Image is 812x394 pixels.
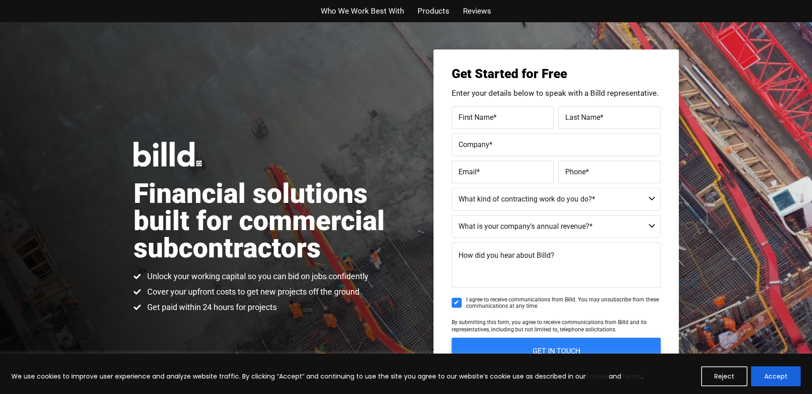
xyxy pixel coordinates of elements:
span: Last Name [565,113,600,121]
span: First Name [458,113,493,121]
button: Reject [701,366,747,386]
input: GET IN TOUCH [452,338,661,365]
a: Terms [621,372,642,381]
span: Cover your upfront costs to get new projects off the ground [145,286,359,297]
span: Email [458,167,477,176]
h1: Financial solutions built for commercial subcontractors [134,180,406,262]
a: Who We Work Best With [321,5,404,18]
a: Policies [586,372,609,381]
span: Phone [565,167,586,176]
button: Accept [751,366,801,386]
a: Reviews [463,5,491,18]
p: We use cookies to improve user experience and analyze website traffic. By clicking “Accept” and c... [11,371,643,382]
h3: Get Started for Free [452,68,661,80]
span: I agree to receive communications from Billd. You may unsubscribe from these communications at an... [466,296,661,310]
span: How did you hear about Billd? [458,251,554,260]
span: By submitting this form, you agree to receive communications from Billd and its representatives, ... [452,319,647,333]
span: Get paid within 24 hours for projects [145,302,277,313]
a: Products [418,5,449,18]
span: Unlock your working capital so you can bid on jobs confidently [145,271,369,282]
span: Company [458,140,489,148]
input: I agree to receive communications from Billd. You may unsubscribe from these communications at an... [452,298,462,308]
p: Enter your details below to speak with a Billd representative. [452,89,661,97]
